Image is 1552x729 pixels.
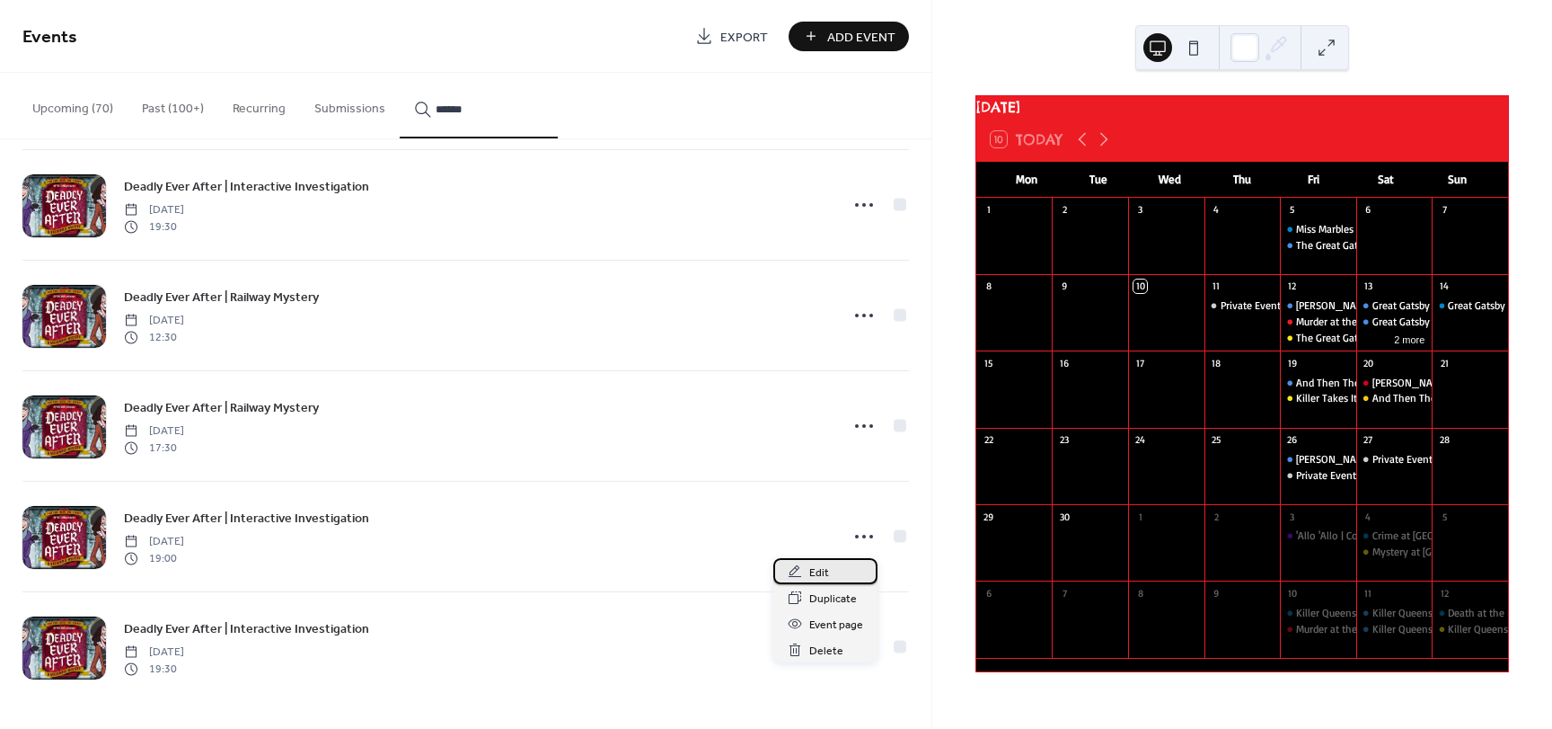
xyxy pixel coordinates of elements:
div: 24 [1133,433,1147,447]
div: Killer Queens - Night at the Museum | Railway Mystery [1356,606,1433,621]
div: 27 [1362,433,1375,447]
div: 'Allo 'Allo | Comedy Dining Experience [1296,529,1468,544]
span: 19:00 [124,550,184,566]
div: Miss Marbles Mystery | Railway Mystery [1280,222,1356,237]
div: Killer Takes It All | Interactive Investigation [1296,391,1491,406]
a: Deadly Ever After | Interactive Investigation [124,176,369,197]
span: Export [720,28,768,47]
div: The Great Gatsby Mystery | Interactive Investigation [1280,331,1356,346]
button: Submissions [300,73,400,137]
button: 2 more [1387,331,1432,346]
div: 22 [982,433,995,447]
span: Edit [809,564,829,582]
div: 5 [1437,510,1451,523]
div: Sherlock Holmes Whodunit | Railway Mystery [1280,298,1356,314]
div: 29 [982,510,995,523]
div: 14 [1437,280,1451,293]
div: 5 [1285,203,1299,217]
span: 19:30 [124,218,184,235]
div: The Great Gatsby Mystery | Railway Mystery [1280,238,1356,253]
div: Death at the Rock and Roll Diner | Railway Mystery [1432,606,1508,621]
span: 19:30 [124,661,184,677]
div: Miss Marbles Mystery | Railway Mystery [1296,222,1475,237]
div: The Great Gatsby Mystery | Interactive Investigation [1296,331,1531,346]
span: [DATE] [124,534,184,550]
span: Deadly Ever After | Railway Mystery [124,289,319,307]
div: Killer Queens - Night at the Museum | Interactive Investigation [1432,622,1508,637]
span: Duplicate [809,590,857,609]
div: 10 [1133,280,1147,293]
div: Private Event [1296,468,1356,484]
div: 21 [1437,356,1451,369]
div: Great Gatsby Mystery | Railway Mystery [1372,298,1551,314]
div: Tue [1063,162,1134,198]
div: Great Gatsby Mystery | Railway Mystery [1356,315,1433,330]
div: 3 [1133,203,1147,217]
div: 10 [1285,586,1299,600]
div: Killer Queens - Night at the Museum | Railway Mystery [1356,622,1433,637]
a: Deadly Ever After | Railway Mystery [124,287,319,307]
div: Murder at the Moulin Rouge | Criminal Cabaret [1280,622,1356,637]
div: Sherlock Holmes Whodunit | Railway Mystery [1280,452,1356,467]
div: 23 [1057,433,1071,447]
div: 8 [1133,586,1147,600]
div: 7 [1437,203,1451,217]
div: 1 [1133,510,1147,523]
div: Private Event [1356,452,1433,467]
div: Murder at the [GEOGRAPHIC_DATA] | Criminal Cabaret [1296,315,1538,330]
div: [PERSON_NAME] Whodunit | Railway Mystery [1296,298,1503,314]
div: 26 [1285,433,1299,447]
span: Events [22,20,77,55]
span: Add Event [827,28,895,47]
button: Add Event [789,22,909,51]
button: Past (100+) [128,73,218,137]
div: Mon [991,162,1063,198]
span: Deadly Ever After | Interactive Investigation [124,620,369,639]
div: 12 [1437,586,1451,600]
div: 2 [1057,203,1071,217]
span: Deadly Ever After | Railway Mystery [124,399,319,418]
div: 20 [1362,356,1375,369]
span: [DATE] [124,313,184,329]
div: 25 [1210,433,1223,447]
div: 2 [1210,510,1223,523]
div: Thu [1206,162,1278,198]
div: 17 [1133,356,1147,369]
div: Great Gatsby Mystery | Railway Mystery [1356,298,1433,314]
div: 13 [1362,280,1375,293]
div: 11 [1362,586,1375,600]
div: 18 [1210,356,1223,369]
div: 11 [1210,280,1223,293]
div: Great Gatsby Mystery | Railway Mystery [1372,315,1551,330]
span: Deadly Ever After | Interactive Investigation [124,510,369,529]
div: 16 [1057,356,1071,369]
span: 12:30 [124,329,184,345]
a: Deadly Ever After | Interactive Investigation [124,618,369,639]
div: [PERSON_NAME] Whodunit | Railway Mystery [1296,452,1503,467]
div: 28 [1437,433,1451,447]
div: 15 [982,356,995,369]
div: Killer Takes It All | Interactive Investigation [1280,391,1356,406]
div: Killer Queens - Night at the Museum | Railway Mystery [1280,606,1356,621]
div: Murder at the [GEOGRAPHIC_DATA] | Criminal Cabaret [1296,622,1538,637]
span: [DATE] [124,202,184,218]
div: 3 [1285,510,1299,523]
div: Killer Queens - Night at the Museum | Railway Mystery [1296,606,1545,621]
div: 9 [1057,280,1071,293]
div: 1 [982,203,995,217]
span: Event page [809,616,863,635]
div: 'Allo 'Allo | Comedy Dining Experience [1280,529,1356,544]
div: 6 [1362,203,1375,217]
div: Private Event [1221,298,1281,314]
div: Sat [1350,162,1422,198]
div: Crime at Clue-Doh Manor | Railway Mystery [1356,529,1433,544]
div: And Then There Were Nun | Interactive Investigation [1356,391,1433,406]
div: Private Event [1204,298,1281,314]
div: The Great Gatsby Mystery | Railway Mystery [1296,238,1495,253]
a: Deadly Ever After | Interactive Investigation [124,508,369,529]
div: 12 [1285,280,1299,293]
div: 7 [1057,586,1071,600]
div: Murder at the Moulin Rouge | Criminal Cabaret [1280,315,1356,330]
a: Deadly Ever After | Railway Mystery [124,397,319,418]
